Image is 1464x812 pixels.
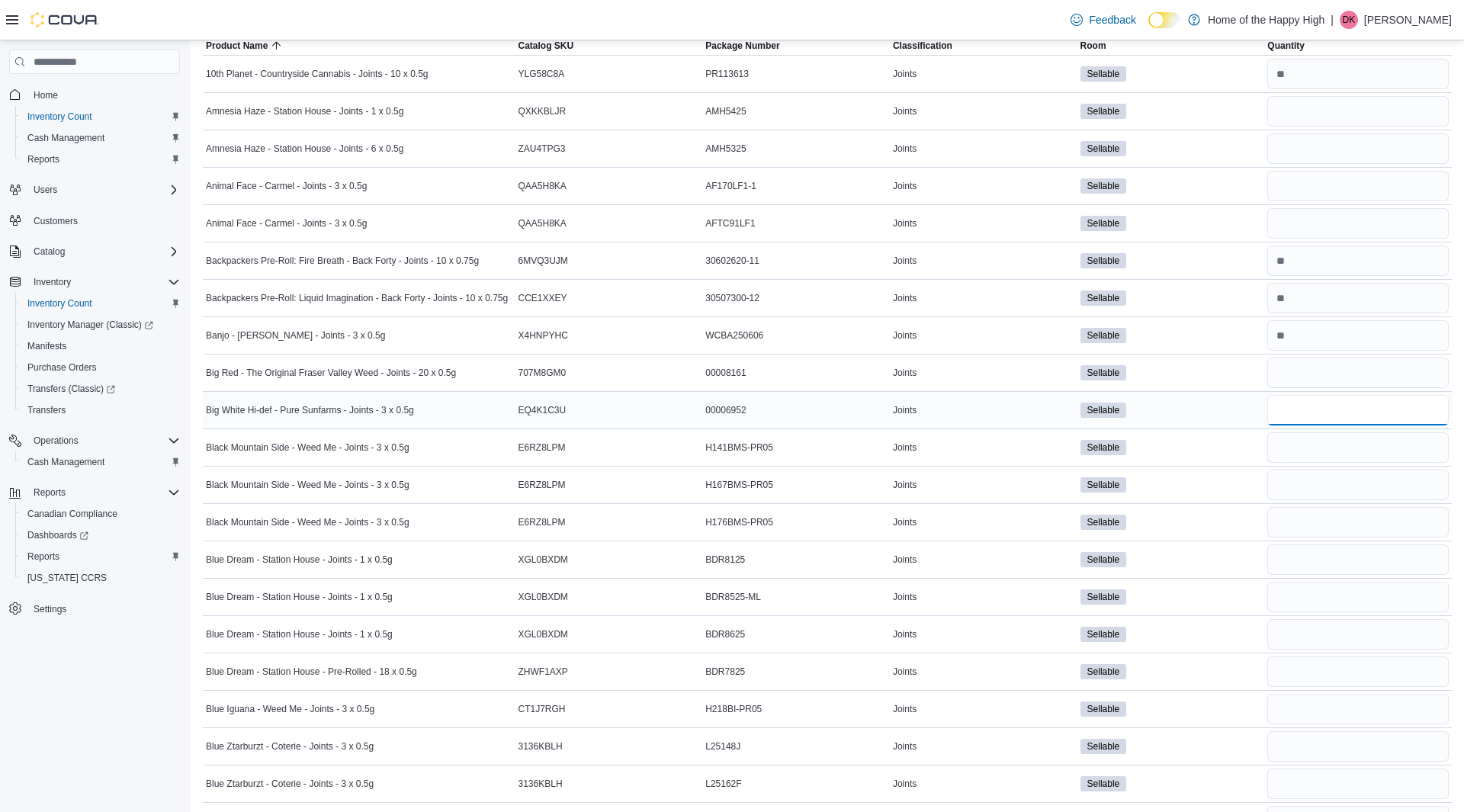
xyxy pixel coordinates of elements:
span: Operations [34,435,79,447]
a: Dashboards [15,525,186,546]
button: Catalog SKU [515,37,703,55]
button: Users [27,181,63,199]
span: Blue Dream - Station House - Joints - 1 x 0.5g [206,554,393,566]
span: XGL0BXDM [518,554,568,566]
span: Amnesia Haze - Station House - Joints - 6 x 0.5g [206,143,403,155]
span: Cash Management [21,453,180,471]
a: Dashboards [21,526,95,544]
span: DK [1343,11,1356,29]
span: Sellable [1080,178,1127,194]
span: Sellable [1087,590,1120,604]
span: Sellable [1080,365,1127,380]
a: Canadian Compliance [21,505,124,523]
span: [US_STATE] CCRS [27,572,107,584]
a: Transfers (Classic) [15,378,186,400]
span: E6RZ8LPM [518,441,566,454]
span: Joints [893,628,917,640]
span: Big Red - The Original Fraser Valley Weed - Joints - 20 x 0.5g [206,367,456,379]
span: Sellable [1080,739,1127,754]
span: Sellable [1080,776,1127,791]
a: Inventory Manager (Classic) [15,314,186,335]
span: E6RZ8LPM [518,516,566,528]
span: Reports [27,153,59,165]
span: Cash Management [27,132,104,144]
span: Joints [893,292,917,304]
span: Classification [893,40,952,52]
span: Black Mountain Side - Weed Me - Joints - 3 x 0.5g [206,479,409,491]
button: Operations [27,432,85,450]
a: Customers [27,212,84,230]
span: Joints [893,778,917,790]
span: Sellable [1087,403,1120,417]
span: EQ4K1C3U [518,404,567,416]
span: Catalog SKU [518,40,574,52]
nav: Complex example [9,77,180,660]
span: Sellable [1080,440,1127,455]
span: Settings [34,603,66,615]
div: 30602620-11 [702,252,890,270]
button: Inventory [3,271,186,293]
span: Sellable [1087,104,1120,118]
a: Inventory Manager (Classic) [21,316,159,334]
span: X4HNPYHC [518,329,568,342]
span: Joints [893,68,917,80]
a: Home [27,86,64,104]
span: Joints [893,703,917,715]
span: Joints [893,105,917,117]
span: Customers [27,211,180,230]
span: Catalog [27,242,180,261]
a: Feedback [1064,5,1141,35]
button: Transfers [15,400,186,421]
span: Sellable [1080,477,1127,493]
span: Canadian Compliance [21,505,180,523]
span: Operations [27,432,180,450]
span: Sellable [1087,441,1120,454]
div: WCBA250606 [702,326,890,345]
button: Inventory Count [15,106,186,127]
span: Black Mountain Side - Weed Me - Joints - 3 x 0.5g [206,441,409,454]
p: | [1331,11,1334,29]
div: PR113613 [702,65,890,83]
span: Home [27,85,180,104]
span: Joints [893,329,917,342]
img: Cova [30,12,99,27]
span: Sellable [1087,217,1120,230]
div: AFTC91LF1 [702,214,890,233]
span: Joints [893,591,917,603]
span: Reports [27,550,59,563]
span: Dashboards [27,529,88,541]
span: Reports [34,486,66,499]
span: Joints [893,143,917,155]
button: [US_STATE] CCRS [15,567,186,589]
span: Blue Ztarburzt - Coterie - Joints - 3 x 0.5g [206,740,374,753]
span: Room [1080,40,1106,52]
div: AMH5325 [702,140,890,158]
span: Sellable [1087,627,1120,641]
span: Reports [27,483,180,502]
span: Sellable [1080,328,1127,343]
span: Backpackers Pre-Roll: Liquid Imagination - Back Forty - Joints - 10 x 0.75g [206,292,508,304]
button: Inventory [27,273,77,291]
span: Inventory Count [27,297,92,310]
span: 10th Planet - Countryside Cannabis - Joints - 10 x 0.5g [206,68,429,80]
span: Inventory Manager (Classic) [21,316,180,334]
span: Animal Face - Carmel - Joints - 3 x 0.5g [206,217,367,229]
span: Sellable [1080,253,1127,268]
input: Dark Mode [1148,12,1180,28]
span: CCE1XXEY [518,292,567,304]
div: 30507300-12 [702,289,890,307]
div: Daniel Khong [1340,11,1358,29]
div: AF170LF1-1 [702,177,890,195]
span: Sellable [1087,142,1120,156]
button: Catalog [3,241,186,262]
span: Reports [21,547,180,566]
span: Joints [893,516,917,528]
span: Sellable [1087,291,1120,305]
span: Big White Hi-def - Pure Sunfarms - Joints - 3 x 0.5g [206,404,414,416]
span: Product Name [206,40,268,52]
span: Home [34,89,58,101]
span: Sellable [1087,179,1120,193]
button: Inventory Count [15,293,186,314]
span: Joints [893,255,917,267]
span: Users [34,184,57,196]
